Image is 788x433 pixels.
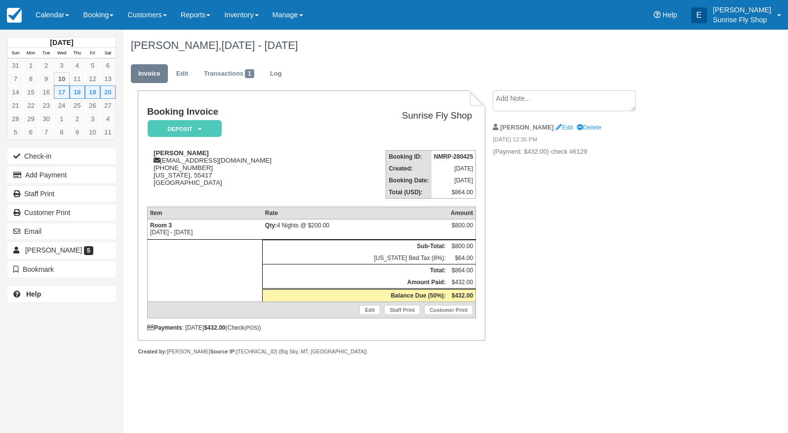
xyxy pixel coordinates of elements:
a: Help [7,286,116,302]
small: (POS) [244,325,259,331]
td: $864.00 [448,264,476,277]
a: 22 [23,99,39,112]
span: Help [663,11,677,19]
th: Thu [70,48,85,59]
a: 23 [39,99,54,112]
a: 25 [70,99,85,112]
a: 24 [54,99,69,112]
a: 15 [23,86,39,99]
i: Help [654,11,661,18]
div: [EMAIL_ADDRESS][DOMAIN_NAME] [PHONE_NUMBER] [US_STATE], 55417 [GEOGRAPHIC_DATA] [147,149,338,199]
button: Bookmark [7,261,116,277]
a: 14 [8,86,23,99]
button: Check-in [7,148,116,164]
th: Total (USD): [386,186,432,199]
strong: Source IP: [210,348,236,354]
a: Deposit [147,120,218,138]
th: Balance Due (50%): [263,289,448,302]
a: 10 [85,126,100,139]
td: [DATE] [432,174,476,186]
a: 1 [54,112,69,126]
span: 1 [245,69,254,78]
a: Transactions1 [197,64,262,84]
img: checkfront-main-nav-mini-logo.png [7,8,22,23]
a: Customer Print [7,205,116,220]
a: 11 [70,72,85,86]
a: Invoice [131,64,168,84]
span: 5 [84,246,93,255]
th: Sun [8,48,23,59]
b: Help [26,290,41,298]
a: 18 [70,86,85,99]
a: Staff Print [7,186,116,202]
th: Tue [39,48,54,59]
td: 4 Nights @ $200.00 [263,219,448,240]
th: Created: [386,163,432,174]
a: 7 [8,72,23,86]
strong: [PERSON_NAME] [154,149,209,157]
td: [US_STATE] Bed Tax (8%): [263,252,448,264]
td: $864.00 [432,186,476,199]
a: 2 [39,59,54,72]
td: $432.00 [448,276,476,289]
strong: Payments [147,324,182,331]
a: 1 [23,59,39,72]
strong: NMRP-280425 [434,153,473,160]
a: 26 [85,99,100,112]
p: Sunrise Fly Shop [713,15,771,25]
em: Deposit [148,120,222,137]
a: 5 [85,59,100,72]
a: 10 [54,72,69,86]
strong: $432.00 [204,324,225,331]
div: E [691,7,707,23]
a: 9 [39,72,54,86]
a: 17 [54,86,69,99]
strong: [PERSON_NAME] [500,124,554,131]
a: 29 [23,112,39,126]
div: $800.00 [451,222,473,237]
th: Item [147,207,262,219]
a: 2 [70,112,85,126]
a: Staff Print [384,305,420,315]
a: 30 [39,112,54,126]
strong: Room 3 [150,222,172,229]
a: 20 [100,86,116,99]
a: 6 [23,126,39,139]
a: Delete [577,124,601,131]
th: Total: [263,264,448,277]
a: 21 [8,99,23,112]
th: Sub-Total: [263,240,448,253]
th: Fri [85,48,100,59]
strong: Created by: [138,348,167,354]
th: Rate [263,207,448,219]
a: 8 [54,126,69,139]
div: : [DATE] (Check ) [147,324,476,331]
a: 16 [39,86,54,99]
a: 31 [8,59,23,72]
strong: [DATE] [50,39,73,46]
a: 3 [54,59,69,72]
th: Amount Paid: [263,276,448,289]
a: 7 [39,126,54,139]
span: [DATE] - [DATE] [221,39,298,51]
th: Booking ID: [386,151,432,163]
a: 6 [100,59,116,72]
th: Booking Date: [386,174,432,186]
a: 28 [8,112,23,126]
a: 4 [70,59,85,72]
a: 13 [100,72,116,86]
h2: Sunrise Fly Shop [342,111,472,121]
a: 3 [85,112,100,126]
div: [PERSON_NAME] [TECHNICAL_ID] (Big Sky, MT, [GEOGRAPHIC_DATA]) [138,348,485,355]
strong: $432.00 [452,292,473,299]
a: 4 [100,112,116,126]
em: [DATE] 12:35 PM [493,135,659,146]
h1: Booking Invoice [147,107,338,117]
a: Edit [169,64,196,84]
th: Wed [54,48,69,59]
strong: Qty [265,222,277,229]
a: Edit [359,305,380,315]
a: 27 [100,99,116,112]
a: 8 [23,72,39,86]
span: [PERSON_NAME] [25,246,82,254]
